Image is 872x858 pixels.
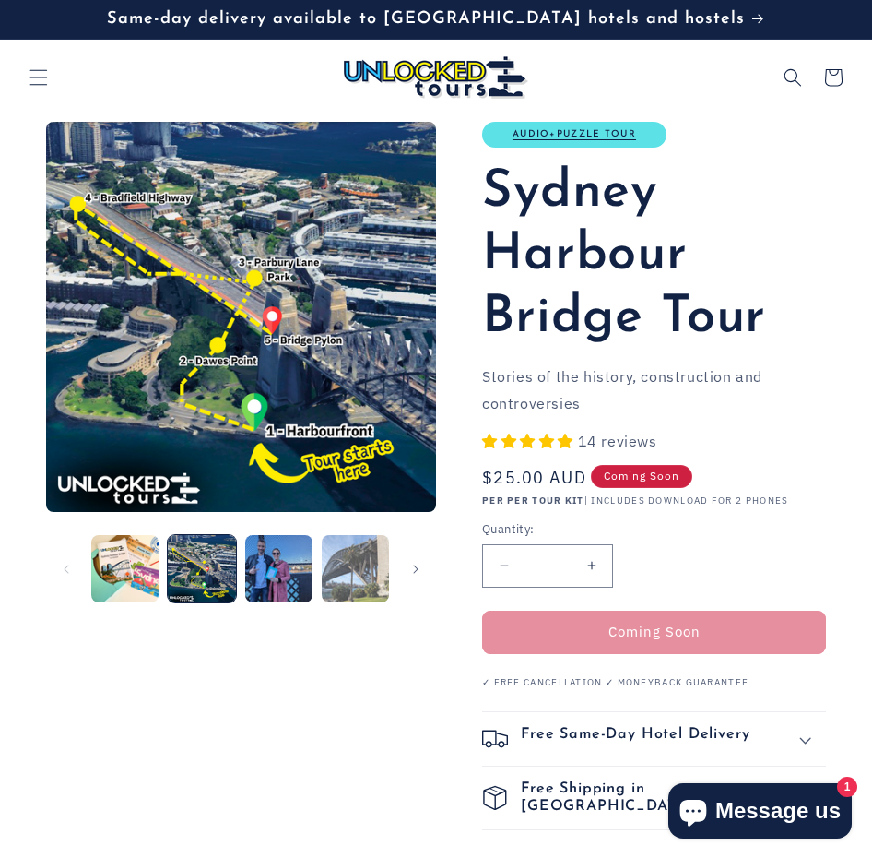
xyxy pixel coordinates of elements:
span: Coming Soon [591,465,692,488]
button: Load image 3 in gallery view [245,535,312,602]
span: 5.00 stars [482,432,578,450]
button: Load image 1 in gallery view [91,535,159,602]
p: | INCLUDES DOWNLOAD FOR 2 PHONES [482,495,826,506]
summary: Free Shipping in [GEOGRAPHIC_DATA] [482,767,826,830]
button: Slide right [395,549,436,590]
label: Quantity: [482,520,826,539]
img: Unlocked Tours [344,56,528,99]
summary: Search [772,57,813,98]
span: Same-day delivery available to [GEOGRAPHIC_DATA] hotels and hostels [107,10,745,28]
button: Load image 2 in gallery view [168,535,235,602]
summary: Menu [18,57,59,98]
span: 14 reviews [578,432,657,450]
button: Load image 4 in gallery view [322,535,389,602]
h1: Sydney Harbour Bridge Tour [482,161,826,350]
strong: PER PER TOUR KIT [482,495,584,506]
p: Stories of the history, construction and controversies [482,363,826,417]
media-gallery: Gallery Viewer [46,122,436,607]
button: Coming Soon [482,611,826,654]
a: Unlocked Tours [337,49,536,105]
p: ✓ Free Cancellation ✓ Moneyback Guarantee [482,677,826,688]
span: $25.00 AUD [482,465,586,490]
h2: Free Shipping in [GEOGRAPHIC_DATA] [521,781,809,816]
inbox-online-store-chat: Shopify online store chat [663,783,857,843]
h2: Free Same-Day Hotel Delivery [521,726,750,752]
summary: Free Same-Day Hotel Delivery [482,712,826,766]
a: Audio+Puzzle Tour [513,129,636,139]
button: Slide left [46,549,87,590]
